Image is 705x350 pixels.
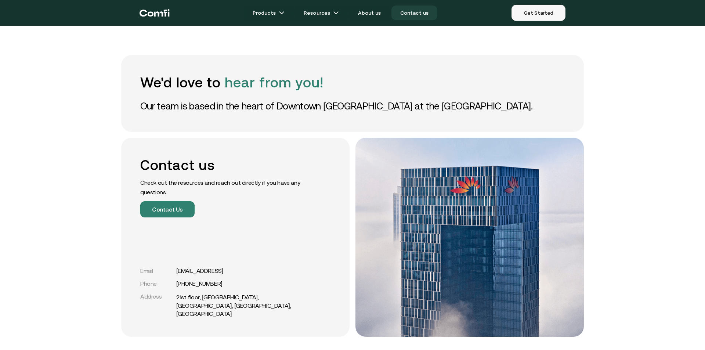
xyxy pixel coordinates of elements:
div: Email [140,267,173,274]
a: [EMAIL_ADDRESS] [176,267,223,274]
a: 21st floor, [GEOGRAPHIC_DATA], [GEOGRAPHIC_DATA], [GEOGRAPHIC_DATA], [GEOGRAPHIC_DATA] [176,293,305,318]
h1: We'd love to [140,74,565,91]
a: Contact us [391,6,438,20]
a: Productsarrow icons [244,6,293,20]
a: Return to the top of the Comfi home page [140,2,170,24]
img: arrow icons [279,10,285,16]
p: Our team is based in the heart of Downtown [GEOGRAPHIC_DATA] at the [GEOGRAPHIC_DATA]. [140,100,565,113]
h2: Contact us [140,157,305,173]
img: arrow icons [333,10,339,16]
img: office [355,138,584,337]
a: Get Started [511,5,565,21]
span: hear from you! [225,75,323,90]
a: Resourcesarrow icons [295,6,348,20]
button: Contact Us [140,201,195,217]
div: Phone [140,280,173,287]
a: [PHONE_NUMBER] [176,280,222,287]
div: Address [140,293,173,300]
a: About us [349,6,390,20]
p: Check out the resources and reach out directly if you have any questions [140,178,305,197]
